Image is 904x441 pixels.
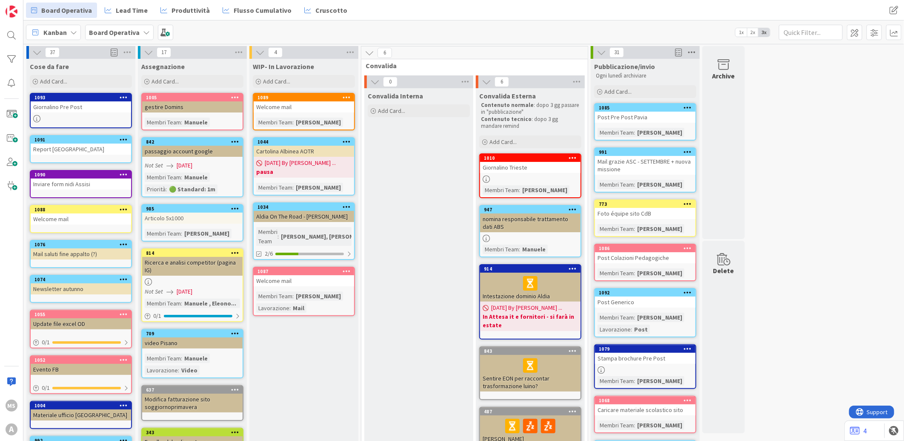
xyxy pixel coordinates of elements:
[481,115,532,123] strong: Contenuto tecnico
[141,62,185,71] span: Assegnazione
[31,248,131,259] div: Mail saluti fine appalto (?)
[595,345,695,364] div: 1079Stampa brochure Pre Post
[254,275,354,286] div: Welcome mail
[257,204,354,210] div: 1034
[595,397,695,415] div: 1068Caricare materiale scolastico sito
[598,128,634,137] div: Membri Team
[265,249,273,258] span: 2/6
[31,356,131,364] div: 1052
[599,346,695,352] div: 1079
[26,3,97,18] a: Board Operativa
[632,325,650,334] div: Post
[480,347,581,355] div: 843
[483,245,519,254] div: Membri Team
[257,139,354,145] div: 1044
[141,137,243,197] a: 842passaggio account googleNot Set[DATE]Membri Team:ManuelePriorità:🟢 Standard: 1m
[141,204,243,242] a: 985Articolo 5x1000Membri Team:[PERSON_NAME]
[142,205,243,213] div: 985
[146,429,243,435] div: 343
[146,206,243,212] div: 985
[519,185,520,195] span: :
[631,325,632,334] span: :
[257,268,354,274] div: 1087
[483,185,519,195] div: Membri Team
[609,47,624,58] span: 31
[598,313,634,322] div: Membri Team
[595,245,695,263] div: 1086Post Colazioni Pedagogiche
[299,3,352,18] a: Cruscotto
[479,92,536,100] span: Convalida Esterna
[256,227,277,246] div: Membri Team
[635,224,684,233] div: [PERSON_NAME]
[294,291,343,301] div: [PERSON_NAME]
[480,154,581,173] div: 1010Giornalino Trieste
[31,94,131,101] div: 1093
[181,229,182,238] span: :
[595,200,695,219] div: 773Foto équipe sito CdB
[177,161,192,170] span: [DATE]
[31,311,131,329] div: 1055Update file excel OD
[594,62,655,71] span: Pubblicazione/invio
[142,311,243,321] div: 0/1
[18,1,39,12] span: Support
[289,303,291,313] span: :
[263,78,290,85] span: Add Card...
[31,356,131,375] div: 1052Evento FB
[484,155,581,161] div: 1010
[594,396,696,433] a: 1068Caricare materiale scolastico sitoMembri Team:[PERSON_NAME]
[142,205,243,224] div: 985Articolo 5x1000
[481,101,534,109] strong: Contenuto normale
[31,318,131,329] div: Update file excel OD
[480,347,581,392] div: 843Sentire EON per raccontar trasformazione luino?
[256,303,289,313] div: Lavorazione
[142,249,243,276] div: 814Ricerca e analisi competitor (pagina IG)
[167,184,217,194] div: 🟢 Standard: 1m
[595,397,695,404] div: 1068
[146,139,243,145] div: 842
[142,94,243,112] div: 1005gestire Domins
[34,311,131,317] div: 1055
[634,268,635,278] span: :
[141,385,243,421] a: 637Modifica fatturazione sito soggiornoprimavera
[484,348,581,354] div: 843
[145,354,181,363] div: Membri Team
[253,93,355,130] a: 1089Welcome mailMembri Team:[PERSON_NAME]
[30,310,132,349] a: 1055Update file excel OD0/1
[595,297,695,308] div: Post Generico
[145,229,181,238] div: Membri Team
[594,199,696,237] a: 773Foto équipe sito CdBMembri Team:[PERSON_NAME]
[145,161,163,169] i: Not Set
[598,376,634,386] div: Membri Team
[254,101,354,112] div: Welcome mail
[277,232,279,241] span: :
[595,208,695,219] div: Foto équipe sito CdB
[30,170,132,198] a: 1090Inviare form nidi Assisi
[142,394,243,412] div: Modifica fatturazione sito soggiornoprimavera
[177,287,192,296] span: [DATE]
[595,200,695,208] div: 773
[182,229,232,238] div: [PERSON_NAME]
[142,138,243,157] div: 842passaggio account google
[146,95,243,101] div: 1005
[31,206,131,225] div: 1088Welcome mail
[181,173,182,182] span: :
[599,201,695,207] div: 773
[595,404,695,415] div: Caricare materiale scolastico sito
[145,288,163,295] i: Not Set
[520,245,548,254] div: Manuele
[43,27,67,37] span: Kanban
[172,5,210,15] span: Produttività
[294,183,343,192] div: [PERSON_NAME]
[254,268,354,286] div: 1087Welcome mail
[480,206,581,213] div: 947
[34,172,131,178] div: 1090
[30,401,132,429] a: 1004Materiale ufficio [GEOGRAPHIC_DATA]
[152,78,179,85] span: Add Card...
[366,61,577,70] span: Convalida
[254,94,354,112] div: 1089Welcome mail
[6,400,17,412] div: MS
[595,156,695,175] div: Mail grazie ASC - SETTEMBRE + nuova missione
[146,387,243,393] div: 637
[31,213,131,225] div: Welcome mail
[495,77,509,87] span: 6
